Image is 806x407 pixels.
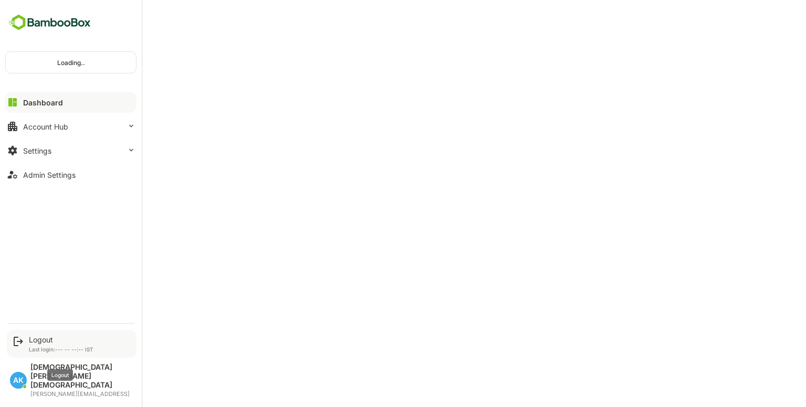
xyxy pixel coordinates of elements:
button: Dashboard [5,92,136,113]
button: Settings [5,140,136,161]
div: Admin Settings [23,170,76,179]
button: Admin Settings [5,164,136,185]
div: [PERSON_NAME][EMAIL_ADDRESS] [30,391,131,398]
div: [DEMOGRAPHIC_DATA][PERSON_NAME][DEMOGRAPHIC_DATA] [30,363,131,390]
div: AK [10,372,27,389]
p: Last login: --- -- --:-- IST [29,346,93,352]
button: Account Hub [5,116,136,137]
div: Logout [29,335,93,344]
div: Account Hub [23,122,68,131]
img: BambooboxFullLogoMark.5f36c76dfaba33ec1ec1367b70bb1252.svg [5,13,94,33]
div: Settings [23,146,51,155]
div: Dashboard [23,98,63,107]
div: Loading.. [6,52,136,73]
